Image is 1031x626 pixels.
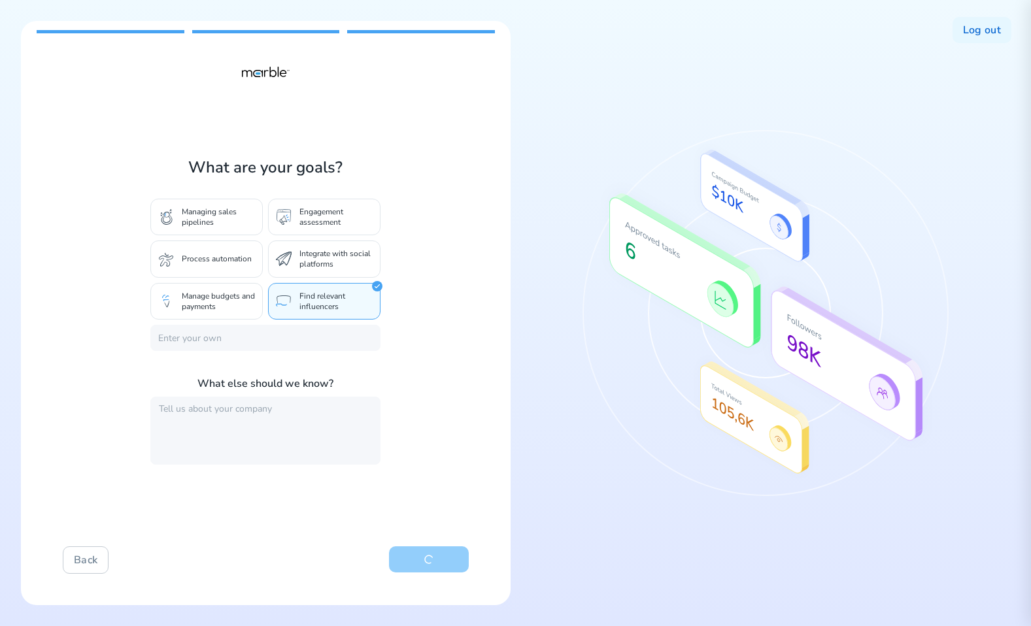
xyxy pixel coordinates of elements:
p: What else should we know? [150,377,380,391]
p: Process automation [182,254,252,264]
button: Get Started [389,546,468,572]
p: Integrate with social platforms [299,248,373,269]
button: Log out [953,17,1011,43]
button: Back [63,546,109,574]
p: Find relevant influencers [299,291,373,312]
p: Manage budgets and payments [182,291,255,312]
p: Engagement assessment [299,206,373,227]
input: Enter your own [150,325,380,351]
h1: What are your goals? [150,157,380,178]
p: Managing sales pipelines [182,206,255,227]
